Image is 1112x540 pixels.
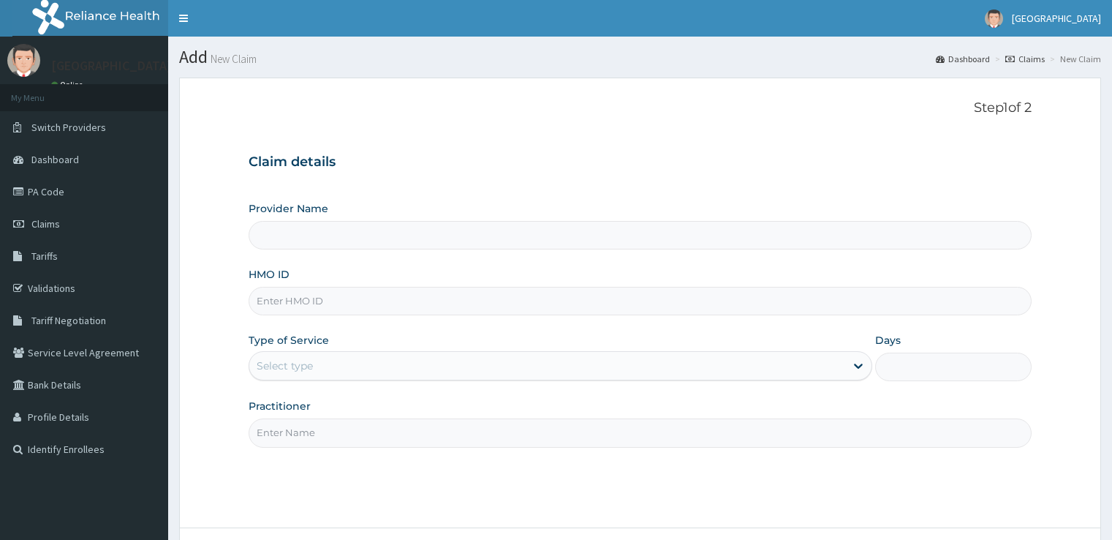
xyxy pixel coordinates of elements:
[1005,53,1045,65] a: Claims
[31,217,60,230] span: Claims
[249,201,328,216] label: Provider Name
[985,10,1003,28] img: User Image
[249,154,1031,170] h3: Claim details
[7,44,40,77] img: User Image
[257,359,313,373] div: Select type
[51,59,172,72] p: [GEOGRAPHIC_DATA]
[875,333,901,348] label: Days
[249,399,311,413] label: Practitioner
[31,314,106,327] span: Tariff Negotiation
[31,121,106,134] span: Switch Providers
[31,153,79,166] span: Dashboard
[249,333,329,348] label: Type of Service
[936,53,990,65] a: Dashboard
[249,100,1031,116] p: Step 1 of 2
[1012,12,1101,25] span: [GEOGRAPHIC_DATA]
[51,80,86,90] a: Online
[249,419,1031,447] input: Enter Name
[179,48,1101,67] h1: Add
[1046,53,1101,65] li: New Claim
[249,287,1031,315] input: Enter HMO ID
[208,53,257,64] small: New Claim
[249,267,290,282] label: HMO ID
[31,250,58,263] span: Tariffs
